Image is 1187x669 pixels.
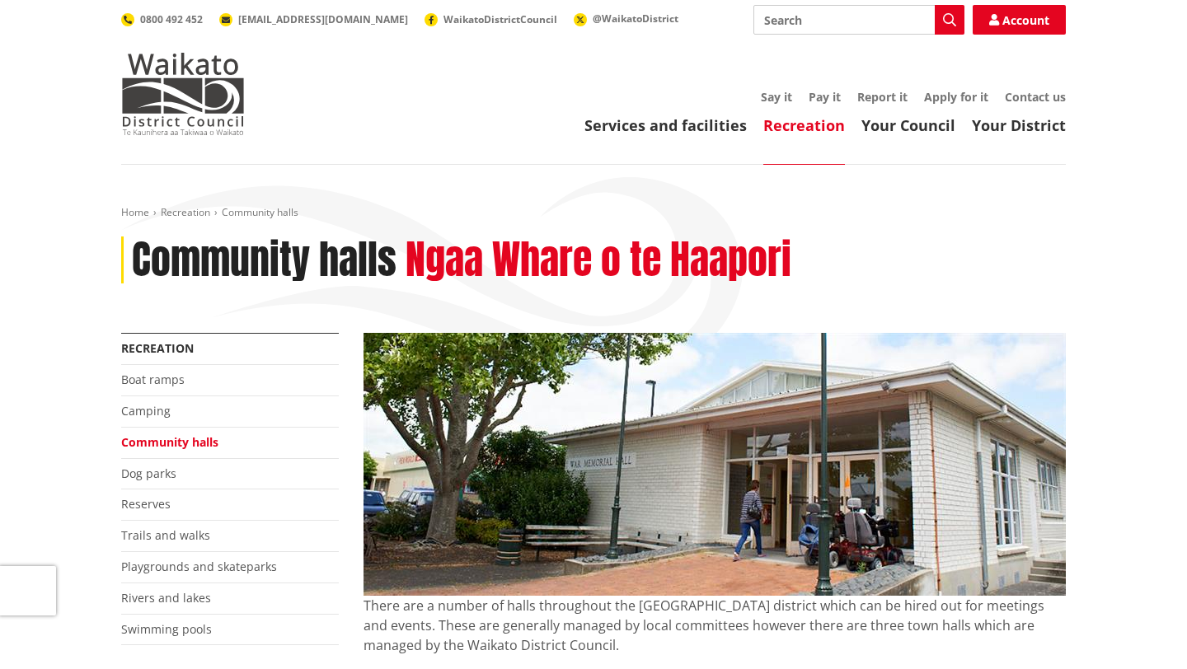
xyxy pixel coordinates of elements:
a: Playgrounds and skateparks [121,559,277,574]
a: Recreation [121,340,194,356]
a: Pay it [809,89,841,105]
a: @WaikatoDistrict [574,12,678,26]
span: @WaikatoDistrict [593,12,678,26]
a: Your Council [861,115,955,135]
span: Community halls [222,205,298,219]
a: Say it [761,89,792,105]
a: Account [973,5,1066,35]
input: Search input [753,5,964,35]
span: 0800 492 452 [140,12,203,26]
h2: Ngaa Whare o te Haapori [406,236,791,284]
a: Rivers and lakes [121,590,211,606]
a: Reserves [121,496,171,512]
h1: Community halls [132,236,396,284]
span: WaikatoDistrictCouncil [443,12,557,26]
a: Report it [857,89,908,105]
a: Your District [972,115,1066,135]
a: Community halls [121,434,218,450]
span: [EMAIL_ADDRESS][DOMAIN_NAME] [238,12,408,26]
a: Contact us [1005,89,1066,105]
a: [EMAIL_ADDRESS][DOMAIN_NAME] [219,12,408,26]
a: Trails and walks [121,527,210,543]
a: Boat ramps [121,372,185,387]
a: Dog parks [121,465,176,481]
a: Recreation [161,205,210,219]
nav: breadcrumb [121,206,1066,220]
a: Swimming pools [121,621,212,637]
img: Waikato District Council - Te Kaunihera aa Takiwaa o Waikato [121,53,245,135]
a: Recreation [763,115,845,135]
a: Home [121,205,149,219]
a: Services and facilities [584,115,747,135]
a: Apply for it [924,89,988,105]
p: There are a number of halls throughout the [GEOGRAPHIC_DATA] district which can be hired out for ... [364,596,1066,655]
a: WaikatoDistrictCouncil [425,12,557,26]
a: 0800 492 452 [121,12,203,26]
img: Ngaruawahia Memorial Hall [364,333,1066,596]
a: Camping [121,403,171,419]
